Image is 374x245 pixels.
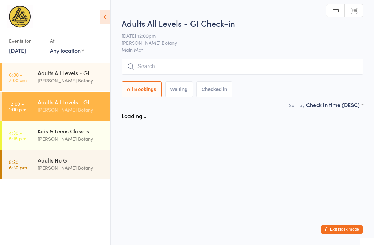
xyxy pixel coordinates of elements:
span: Main Mat [122,46,363,53]
a: [DATE] [9,46,26,54]
button: Checked in [196,81,233,97]
img: Gracie Botany [7,5,33,28]
div: [PERSON_NAME] Botany [38,135,105,143]
div: Check in time (DESC) [306,101,363,108]
time: 6:00 - 7:00 am [9,72,27,83]
div: At [50,35,84,46]
div: [PERSON_NAME] Botany [38,106,105,114]
button: Exit kiosk mode [321,225,363,234]
label: Sort by [289,102,305,108]
a: 6:00 -7:00 amAdults All Levels - GI[PERSON_NAME] Botany [2,63,110,91]
h2: Adults All Levels - GI Check-in [122,17,363,29]
div: Adults All Levels - GI [38,69,105,77]
button: All Bookings [122,81,162,97]
time: 5:30 - 6:30 pm [9,159,27,170]
a: 4:30 -5:15 pmKids & Teens Classes[PERSON_NAME] Botany [2,121,110,150]
div: Loading... [122,112,146,120]
div: Any location [50,46,84,54]
a: 12:00 -1:00 pmAdults All Levels - GI[PERSON_NAME] Botany [2,92,110,121]
a: 5:30 -6:30 pmAdults No Gi[PERSON_NAME] Botany [2,150,110,179]
div: Adults All Levels - GI [38,98,105,106]
div: Adults No Gi [38,156,105,164]
div: Kids & Teens Classes [38,127,105,135]
div: [PERSON_NAME] Botany [38,77,105,85]
time: 12:00 - 1:00 pm [9,101,26,112]
input: Search [122,59,363,75]
time: 4:30 - 5:15 pm [9,130,26,141]
button: Waiting [165,81,193,97]
span: [PERSON_NAME] Botany [122,39,353,46]
div: [PERSON_NAME] Botany [38,164,105,172]
div: Events for [9,35,43,46]
span: [DATE] 12:00pm [122,32,353,39]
